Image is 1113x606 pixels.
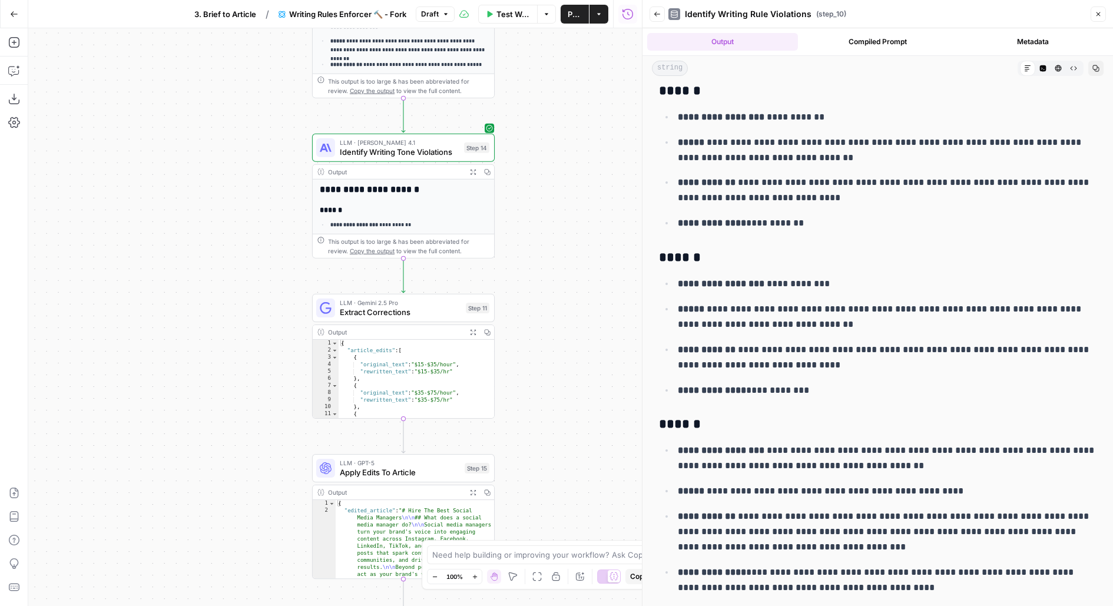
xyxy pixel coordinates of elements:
[630,571,648,582] span: Copy
[958,33,1108,51] button: Metadata
[271,5,413,24] button: Writing Rules Enforcer 🔨 - Fork
[465,463,489,473] div: Step 15
[340,138,459,147] span: LLM · [PERSON_NAME] 4.1
[332,347,338,354] span: Toggle code folding, rows 2 through 71
[816,9,846,19] span: ( step_10 )
[421,9,439,19] span: Draft
[340,466,460,478] span: Apply Edits To Article
[194,8,256,20] span: 3. Brief to Article
[568,8,582,20] span: Publish
[328,237,489,256] div: This output is too large & has been abbreviated for review. to view the full content.
[350,87,395,94] span: Copy the output
[402,98,405,133] g: Edge from step_10 to step_14
[313,418,339,425] div: 12
[350,247,395,254] span: Copy the output
[685,8,811,20] span: Identify Writing Rule Violations
[313,361,339,368] div: 4
[313,396,339,403] div: 9
[313,410,339,418] div: 11
[402,258,405,293] g: Edge from step_14 to step_11
[332,340,338,347] span: Toggle code folding, rows 1 through 72
[478,5,537,24] button: Test Workflow
[332,410,338,418] span: Toggle code folding, rows 11 through 14
[625,569,652,584] button: Copy
[332,382,338,389] span: Toggle code folding, rows 7 through 10
[313,347,339,354] div: 2
[313,382,339,389] div: 7
[496,8,530,20] span: Test Workflow
[647,33,798,51] button: Output
[313,354,339,361] div: 3
[329,500,335,507] span: Toggle code folding, rows 1 through 3
[466,303,489,313] div: Step 11
[328,77,489,95] div: This output is too large & has been abbreviated for review. to view the full content.
[402,418,405,453] g: Edge from step_11 to step_15
[328,327,462,337] div: Output
[328,167,462,177] div: Output
[340,298,461,307] span: LLM · Gemini 2.5 Pro
[313,368,339,375] div: 5
[312,294,495,419] div: LLM · Gemini 2.5 ProExtract CorrectionsStep 11Output{ "article_edits":[ { "original_text":"$15-$3...
[652,61,688,76] span: string
[561,5,589,24] button: Publish
[313,375,339,382] div: 6
[313,389,339,396] div: 8
[187,5,263,24] button: 3. Brief to Article
[340,458,460,468] span: LLM · GPT-5
[416,6,455,22] button: Draft
[313,403,339,410] div: 10
[289,8,406,20] span: Writing Rules Enforcer 🔨 - Fork
[328,488,462,497] div: Output
[313,340,339,347] div: 1
[266,7,269,21] span: /
[312,454,495,579] div: LLM · GPT-5Apply Edits To ArticleStep 15Output{ "edited_article":"# Hire The Best Social Media Ma...
[313,500,336,507] div: 1
[340,146,459,158] span: Identify Writing Tone Violations
[464,143,489,153] div: Step 14
[446,572,463,581] span: 100%
[803,33,953,51] button: Compiled Prompt
[340,306,461,318] span: Extract Corrections
[332,354,338,361] span: Toggle code folding, rows 3 through 6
